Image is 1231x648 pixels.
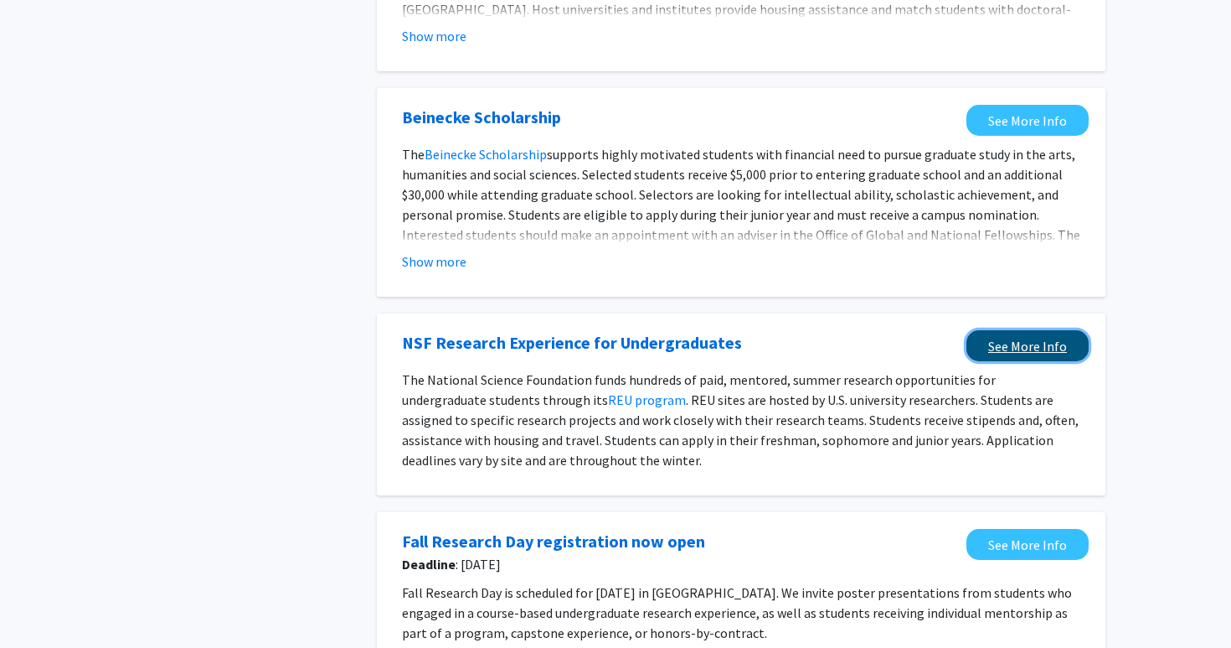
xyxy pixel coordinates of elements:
span: supports highly motivated students with financial need to pursue graduate study in the arts, huma... [402,146,1080,263]
span: The [402,146,425,163]
button: Show more [402,251,466,272]
button: Show more [402,26,466,46]
a: Opens in a new tab [966,529,1089,560]
span: : [DATE] [402,554,958,574]
a: Opens in a new tab [402,105,561,130]
span: . REU sites are hosted by U.S. university researchers. Students are assigned to specific research... [402,391,1079,469]
a: Opens in a new tab [966,330,1089,361]
a: REU program [608,391,686,408]
a: Opens in a new tab [966,105,1089,136]
a: Beinecke Scholarship [425,146,547,163]
a: Opens in a new tab [402,330,742,355]
p: Fall Research Day is scheduled for [DATE] in [GEOGRAPHIC_DATA]. We invite poster presentations fr... [402,583,1080,643]
span: The National Science Foundation funds hundreds of paid, mentored, summer research opportunities f... [402,371,996,408]
iframe: Chat [13,573,71,635]
a: Opens in a new tab [402,529,705,554]
b: Deadline [402,556,456,573]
